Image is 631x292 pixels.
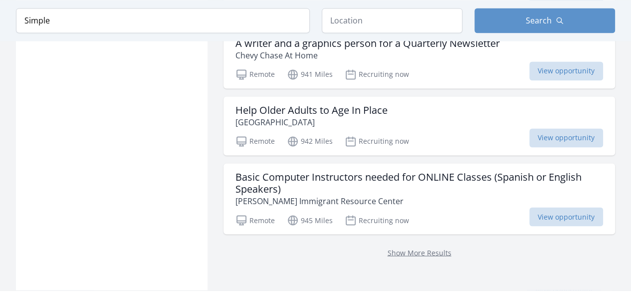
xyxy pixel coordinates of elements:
[235,171,603,195] h3: Basic Computer Instructors needed for ONLINE Classes (Spanish or English Speakers)
[345,135,409,147] p: Recruiting now
[474,8,615,33] button: Search
[223,96,615,155] a: Help Older Adults to Age In Place [GEOGRAPHIC_DATA] Remote 942 Miles Recruiting now View opportunity
[529,128,603,147] span: View opportunity
[345,214,409,226] p: Recruiting now
[235,195,603,207] p: [PERSON_NAME] Immigrant Resource Center
[287,68,333,80] p: 941 Miles
[529,61,603,80] span: View opportunity
[235,104,388,116] h3: Help Older Adults to Age In Place
[223,163,615,234] a: Basic Computer Instructors needed for ONLINE Classes (Spanish or English Speakers) [PERSON_NAME] ...
[235,214,275,226] p: Remote
[235,49,500,61] p: Chevy Chase At Home
[526,14,552,26] span: Search
[287,214,333,226] p: 945 Miles
[322,8,462,33] input: Location
[388,248,451,257] a: Show More Results
[235,68,275,80] p: Remote
[223,29,615,88] a: A writer and a graphics person for a Quarterly Newsletter Chevy Chase At Home Remote 941 Miles Re...
[345,68,409,80] p: Recruiting now
[235,116,388,128] p: [GEOGRAPHIC_DATA]
[529,207,603,226] span: View opportunity
[235,135,275,147] p: Remote
[287,135,333,147] p: 942 Miles
[235,37,500,49] h3: A writer and a graphics person for a Quarterly Newsletter
[16,8,310,33] input: Keyword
